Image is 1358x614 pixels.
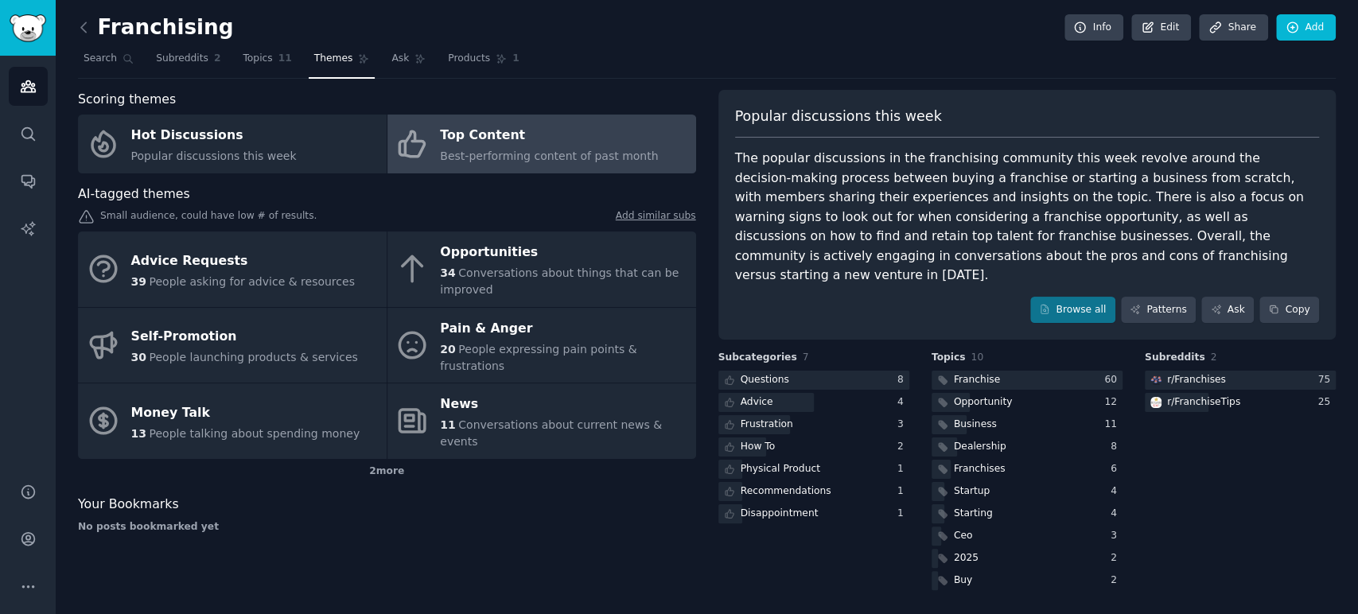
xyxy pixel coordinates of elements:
span: 20 [440,343,455,356]
div: No posts bookmarked yet [78,520,696,534]
a: Franchises6 [932,460,1123,480]
a: Hot DiscussionsPopular discussions this week [78,115,387,173]
div: 3 [897,418,909,432]
a: Search [78,46,139,79]
span: Conversations about things that can be improved [440,266,679,296]
img: Franchises [1150,375,1161,386]
div: News [440,392,687,418]
a: Browse all [1030,297,1115,324]
div: 2 [1111,573,1123,588]
span: Conversations about current news & events [440,418,662,448]
span: People talking about spending money [149,427,360,440]
div: 2 more [78,459,696,484]
div: Startup [954,484,990,499]
div: 2025 [954,551,979,565]
div: 6 [1111,462,1123,476]
a: Franchise60 [932,371,1123,391]
a: Physical Product1 [718,460,909,480]
a: Self-Promotion30People launching products & services [78,308,387,383]
div: 12 [1104,395,1123,410]
a: Patterns [1121,297,1196,324]
span: Popular discussions this week [131,150,297,162]
div: Self-Promotion [131,324,358,350]
div: Buy [954,573,972,588]
div: Business [954,418,997,432]
span: Themes [314,52,353,66]
a: Top ContentBest-performing content of past month [387,115,696,173]
a: Franchisesr/Franchises75 [1145,371,1336,391]
span: People expressing pain points & frustrations [440,343,636,372]
a: Add similar subs [616,209,696,226]
a: Share [1199,14,1267,41]
a: Money Talk13People talking about spending money [78,383,387,459]
a: 20252 [932,549,1123,569]
div: How To [741,440,776,454]
div: Recommendations [741,484,831,499]
a: Startup4 [932,482,1123,502]
a: Advice4 [718,393,909,413]
a: Dealership8 [932,437,1123,457]
span: Topics [243,52,272,66]
img: FranchiseTips [1150,397,1161,408]
span: 7 [803,352,809,363]
div: Advice Requests [131,248,355,274]
a: Ask [1201,297,1254,324]
a: FranchiseTipsr/FranchiseTips25 [1145,393,1336,413]
a: Themes [309,46,375,79]
div: Ceo [954,529,973,543]
span: 13 [131,427,146,440]
a: Opportunities34Conversations about things that can be improved [387,231,696,307]
div: 11 [1104,418,1123,432]
a: Ceo3 [932,527,1123,546]
div: Disappointment [741,507,819,521]
span: AI-tagged themes [78,185,190,204]
a: Ask [386,46,431,79]
div: 1 [897,462,909,476]
a: How To2 [718,437,909,457]
div: Opportunity [954,395,1013,410]
div: 4 [897,395,909,410]
a: Disappointment1 [718,504,909,524]
div: 1 [897,507,909,521]
a: Add [1276,14,1336,41]
a: News11Conversations about current news & events [387,383,696,459]
a: Questions8 [718,371,909,391]
a: Buy2 [932,571,1123,591]
div: r/ FranchiseTips [1167,395,1240,410]
a: Recommendations1 [718,482,909,502]
a: Opportunity12 [932,393,1123,413]
div: 4 [1111,484,1123,499]
div: The popular discussions in the franchising community this week revolve around the decision-making... [735,149,1320,286]
span: 11 [440,418,455,431]
span: Search [84,52,117,66]
div: Franchise [954,373,1000,387]
div: 25 [1317,395,1336,410]
span: 2 [1210,352,1216,363]
span: People asking for advice & resources [149,275,354,288]
a: Frustration3 [718,415,909,435]
a: Products1 [442,46,524,79]
a: Advice Requests39People asking for advice & resources [78,231,387,307]
div: Pain & Anger [440,316,687,341]
img: GummySearch logo [10,14,46,42]
div: Starting [954,507,993,521]
h2: Franchising [78,15,233,41]
span: Ask [391,52,409,66]
span: 11 [278,52,292,66]
div: Frustration [741,418,793,432]
span: 2 [214,52,221,66]
span: 30 [131,351,146,363]
span: Popular discussions this week [735,107,942,126]
a: Business11 [932,415,1123,435]
div: Physical Product [741,462,820,476]
a: Subreddits2 [150,46,226,79]
div: 8 [897,373,909,387]
span: Topics [932,351,966,365]
span: Best-performing content of past month [440,150,658,162]
span: Subreddits [156,52,208,66]
span: Scoring themes [78,90,176,110]
div: 1 [897,484,909,499]
span: 1 [512,52,519,66]
span: 10 [971,352,983,363]
span: 39 [131,275,146,288]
